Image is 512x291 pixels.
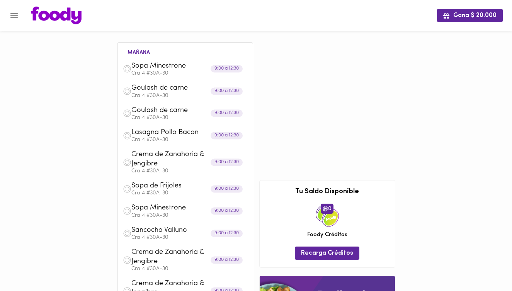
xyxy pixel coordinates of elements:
span: Sancocho Valluno [131,226,220,235]
img: dish.png [123,65,131,73]
h3: Tu Saldo Disponible [265,188,389,196]
div: 9:00 a 12:30 [211,208,243,215]
span: 0 [321,204,333,214]
span: Goulash de carne [131,106,220,115]
p: Cra 4 #30A-30 [131,191,247,196]
span: Lasagna Pollo Bacon [131,128,220,137]
iframe: Messagebird Livechat Widget [467,246,504,283]
span: Goulash de carne [131,84,220,93]
span: Sopa de Frijoles [131,182,220,191]
div: 9:00 a 12:30 [211,110,243,117]
li: mañana [121,48,156,56]
img: dish.png [123,109,131,117]
img: dish.png [123,256,131,264]
span: Sopa Minestrone [131,204,220,213]
button: Menu [5,6,24,25]
button: Recarga Créditos [295,247,359,259]
span: Crema de Zanahoria & Jengibre [131,150,220,168]
img: foody-creditos.png [323,206,328,211]
div: 9:00 a 12:30 [211,132,243,139]
div: 9:00 a 12:30 [211,185,243,192]
span: Recarga Créditos [301,250,353,257]
span: Crema de Zanahoria & Jengibre [131,248,220,266]
span: Gana $ 20.000 [443,12,497,19]
div: 9:00 a 12:30 [211,256,243,264]
img: credits-package.png [316,204,339,227]
img: dish.png [123,229,131,238]
img: dish.png [123,207,131,215]
img: dish.png [123,158,131,167]
img: dish.png [123,87,131,95]
p: Cra 4 #30A-30 [131,213,247,218]
p: Cra 4 #30A-30 [131,168,247,174]
p: Cra 4 #30A-30 [131,266,247,272]
p: Cra 4 #30A-30 [131,71,247,76]
img: logo.png [31,7,82,24]
img: dish.png [123,131,131,140]
span: Foody Créditos [307,231,347,239]
span: Sopa Minestrone [131,62,220,71]
p: Cra 4 #30A-30 [131,235,247,240]
img: dish.png [123,185,131,193]
button: Gana $ 20.000 [437,9,503,22]
div: 9:00 a 12:30 [211,65,243,73]
div: 9:00 a 12:30 [211,230,243,237]
p: Cra 4 #30A-30 [131,137,247,143]
div: 9:00 a 12:30 [211,158,243,166]
div: 9:00 a 12:30 [211,87,243,95]
p: Cra 4 #30A-30 [131,93,247,99]
p: Cra 4 #30A-30 [131,115,247,121]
